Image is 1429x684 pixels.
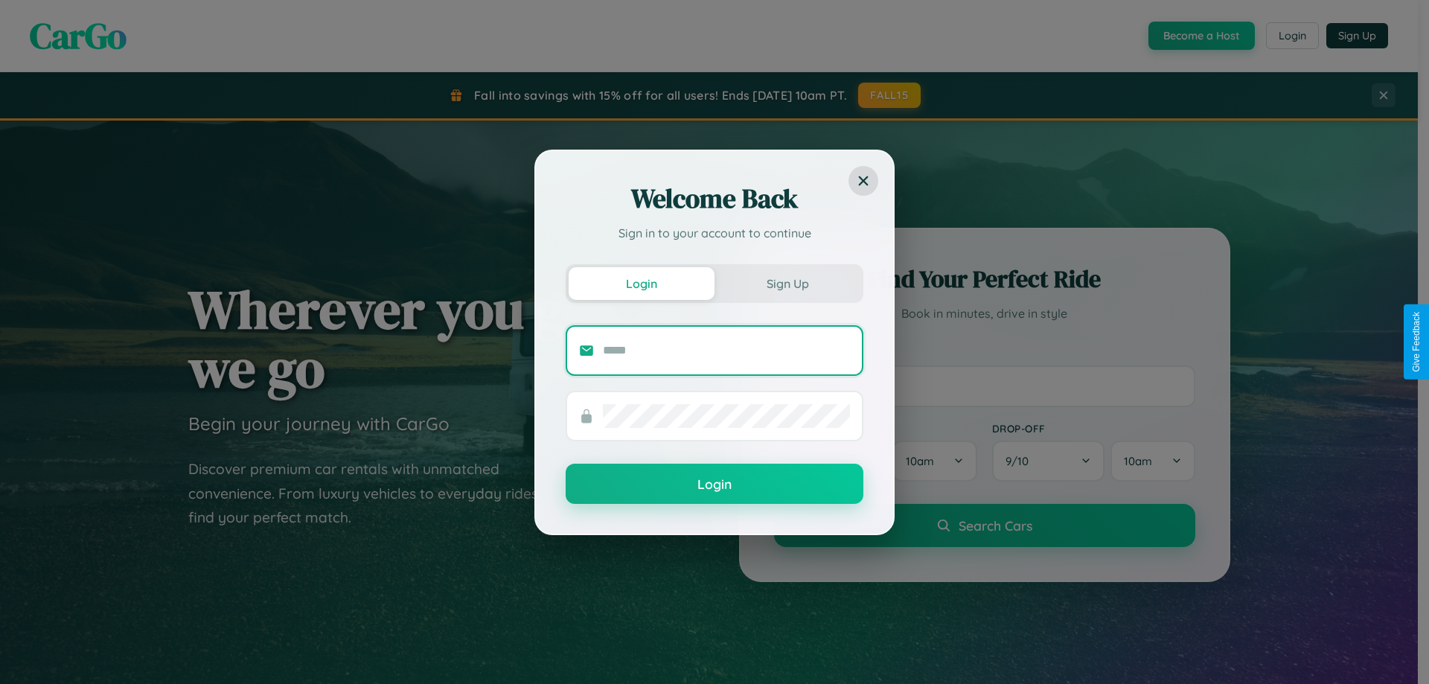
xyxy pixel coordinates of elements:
[566,224,863,242] p: Sign in to your account to continue
[1411,312,1422,372] div: Give Feedback
[569,267,714,300] button: Login
[714,267,860,300] button: Sign Up
[566,464,863,504] button: Login
[566,181,863,217] h2: Welcome Back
